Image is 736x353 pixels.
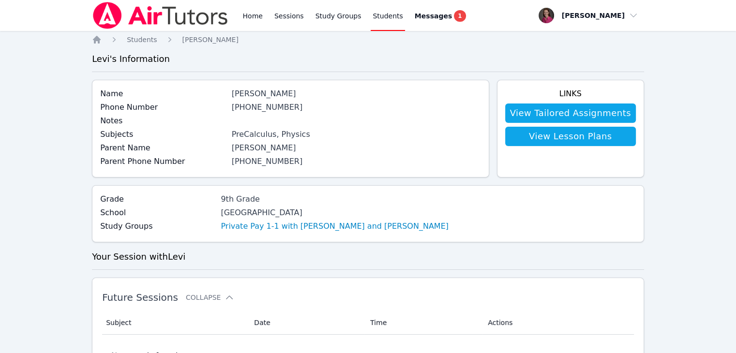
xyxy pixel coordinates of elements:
label: Notes [100,115,225,127]
th: Time [364,311,482,335]
span: 1 [454,10,466,22]
div: [PERSON_NAME] [232,88,481,100]
a: Private Pay 1-1 with [PERSON_NAME] and [PERSON_NAME] [221,221,449,232]
a: View Lesson Plans [505,127,636,146]
div: [PERSON_NAME] [232,142,481,154]
th: Date [248,311,364,335]
a: Students [127,35,157,44]
a: [PHONE_NUMBER] [232,103,303,112]
h4: Links [505,88,636,100]
label: Study Groups [100,221,215,232]
label: School [100,207,215,219]
a: [PERSON_NAME] [182,35,239,44]
label: Parent Name [100,142,225,154]
span: [PERSON_NAME] [182,36,239,44]
a: View Tailored Assignments [505,103,636,123]
label: Grade [100,193,215,205]
th: Actions [482,311,634,335]
a: [PHONE_NUMBER] [232,157,303,166]
span: Future Sessions [102,292,178,303]
div: 9th Grade [221,193,449,205]
th: Subject [102,311,248,335]
div: PreCalculus, Physics [232,129,481,140]
label: Subjects [100,129,225,140]
button: Collapse [186,293,234,302]
h3: Your Session with Levi [92,250,644,264]
span: Messages [415,11,452,21]
label: Phone Number [100,102,225,113]
label: Parent Phone Number [100,156,225,167]
label: Name [100,88,225,100]
h3: Levi 's Information [92,52,644,66]
div: [GEOGRAPHIC_DATA] [221,207,449,219]
span: Students [127,36,157,44]
nav: Breadcrumb [92,35,644,44]
img: Air Tutors [92,2,229,29]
